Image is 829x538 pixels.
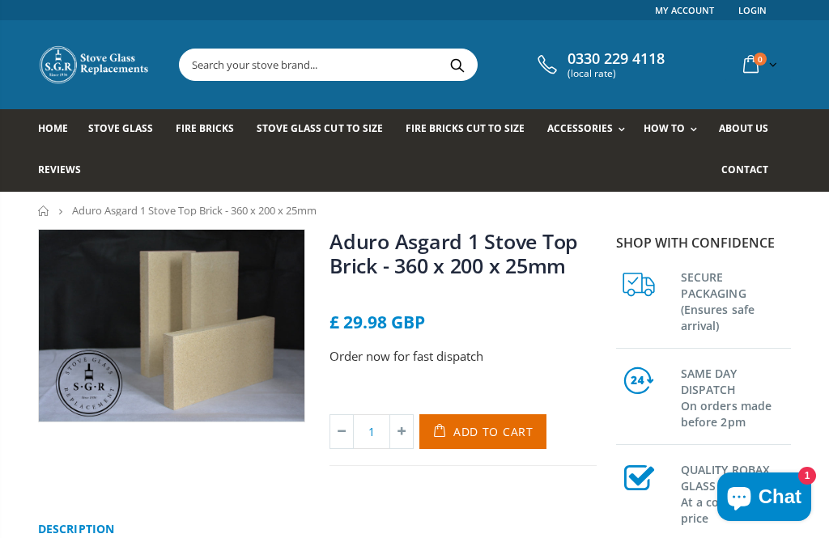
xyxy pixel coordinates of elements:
span: Fire Bricks Cut To Size [406,121,525,135]
span: Reviews [38,163,81,176]
p: Order now for fast dispatch [329,347,597,366]
span: How To [644,121,685,135]
span: £ 29.98 GBP [329,311,425,333]
h3: SECURE PACKAGING (Ensures safe arrival) [681,266,791,334]
p: Shop with confidence [616,233,791,252]
h3: SAME DAY DISPATCH On orders made before 2pm [681,362,791,430]
a: Stove Glass [88,109,165,150]
span: Accessories [547,121,613,135]
span: Add to Cart [453,424,534,439]
span: Fire Bricks [176,121,234,135]
h3: QUALITY ROBAX GLASS At a competitive price [681,459,791,527]
a: Reviews [38,150,93,192]
a: Stove Glass Cut To Size [257,109,394,150]
span: 0 [754,53,767,66]
span: Contact [721,163,768,176]
span: About us [719,121,768,135]
span: Stove Glass Cut To Size [257,121,382,135]
a: Accessories [547,109,633,150]
button: Add to Cart [419,414,546,449]
a: 0 [737,49,780,80]
a: Aduro Asgard 1 Stove Top Brick - 360 x 200 x 25mm [329,227,578,279]
inbox-online-store-chat: Shopify online store chat [712,472,816,525]
span: Home [38,121,68,135]
a: Fire Bricks [176,109,246,150]
img: 3_fire_bricks-2-min-107632_4be4f4f2-bb64-4476-b03c-350e3175e937_800x_crop_center.jpg [39,230,304,422]
a: Fire Bricks Cut To Size [406,109,537,150]
img: Stove Glass Replacement [38,44,151,85]
button: Search [439,49,475,80]
a: How To [644,109,705,150]
span: Aduro Asgard 1 Stove Top Brick - 360 x 200 x 25mm [72,203,317,218]
a: Contact [721,150,780,192]
span: Stove Glass [88,121,153,135]
a: Home [38,109,80,150]
input: Search your stove brand... [180,49,626,80]
a: About us [719,109,780,150]
a: Home [38,205,50,216]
